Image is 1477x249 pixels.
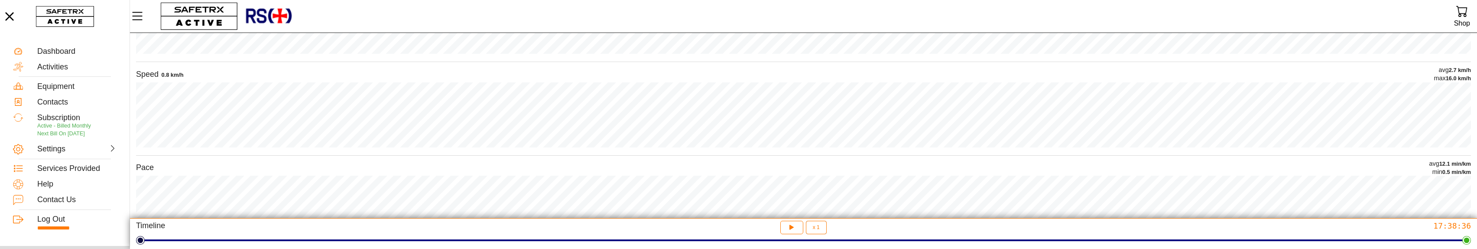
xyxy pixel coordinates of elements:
div: Timeline [136,221,577,234]
div: min [1429,168,1471,176]
div: 17:38:36 [1030,221,1471,231]
div: avg [1429,160,1471,168]
div: Shop [1454,17,1470,29]
div: Subscription [37,113,117,123]
span: Next Bill On [DATE] [37,131,85,137]
span: 0.5 min/km [1442,169,1471,175]
div: Activities [37,62,117,72]
img: RescueLogo.png [245,2,292,30]
div: 0.8 km/h [161,72,183,79]
div: Help [37,180,117,189]
span: 16.0 km/h [1446,75,1471,82]
span: Active - Billed Monthly [37,123,91,129]
img: Subscription.svg [13,112,23,123]
img: Activities.svg [13,62,23,72]
div: Pace [136,163,154,173]
button: x 1 [806,221,827,234]
div: Speed [136,69,159,79]
button: Menu [130,7,152,25]
div: Contact Us [37,195,117,205]
div: Equipment [37,82,117,92]
div: Contacts [37,98,117,107]
img: Help.svg [13,179,23,190]
div: Settings [37,144,75,154]
div: Log Out [37,215,117,224]
div: max [1434,74,1471,82]
img: ContactUs.svg [13,195,23,205]
span: 12.1 min/km [1439,161,1471,167]
div: Dashboard [37,47,117,56]
div: Services Provided [37,164,117,174]
span: 2.7 km/h [1449,67,1471,73]
div: avg [1434,66,1471,74]
img: Equipment.svg [13,81,23,92]
span: x 1 [813,225,820,230]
